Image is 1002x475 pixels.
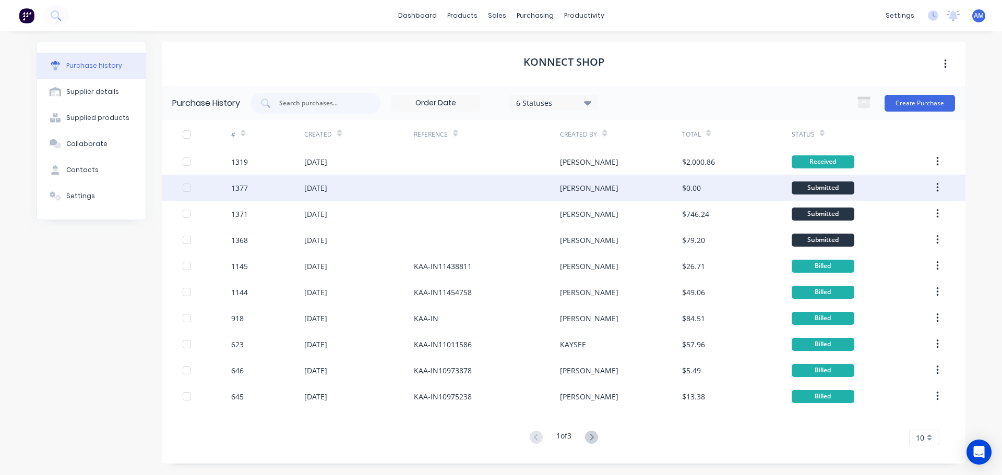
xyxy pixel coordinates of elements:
div: 645 [231,391,244,402]
div: KAA-IN11438811 [414,261,472,272]
div: settings [880,8,920,23]
div: KAYSEE [560,339,586,350]
div: $79.20 [682,235,705,246]
div: [PERSON_NAME] [560,261,618,272]
div: Reference [414,130,448,139]
div: [DATE] [304,156,327,167]
div: [PERSON_NAME] [560,313,618,324]
div: products [442,8,483,23]
div: Received [792,155,854,168]
button: Contacts [37,157,146,183]
div: KAA-IN11454758 [414,287,472,298]
div: productivity [559,8,610,23]
div: Billed [792,364,854,377]
div: Billed [792,260,854,273]
div: 1 of 3 [556,430,571,445]
div: purchasing [511,8,559,23]
div: [PERSON_NAME] [560,182,618,193]
div: [PERSON_NAME] [560,391,618,402]
div: $746.24 [682,209,709,220]
div: KAA-IN [414,313,438,324]
div: [DATE] [304,287,327,298]
div: 1368 [231,235,248,246]
span: AM [974,11,984,20]
div: 646 [231,365,244,376]
div: KAA-IN11011586 [414,339,472,350]
div: Billed [792,312,854,325]
div: 1319 [231,156,248,167]
div: [DATE] [304,313,327,324]
input: Search purchases... [278,98,365,108]
div: $5.49 [682,365,701,376]
div: Open Intercom Messenger [967,440,992,465]
div: Billed [792,286,854,299]
div: Purchase History [172,97,240,109]
button: Purchase history [37,53,146,79]
button: Settings [37,183,146,209]
button: Supplied products [37,105,146,131]
div: Created [304,130,332,139]
div: [PERSON_NAME] [560,235,618,246]
div: [PERSON_NAME] [560,365,618,376]
div: Collaborate [66,139,108,149]
div: 623 [231,339,244,350]
div: Purchase history [66,61,122,70]
div: [DATE] [304,235,327,246]
div: 1145 [231,261,248,272]
div: 918 [231,313,244,324]
button: Create Purchase [885,95,955,112]
div: [DATE] [304,182,327,193]
div: 6 Statuses [516,97,591,108]
div: KAA-IN10973878 [414,365,472,376]
button: Supplier details [37,79,146,105]
a: dashboard [393,8,442,23]
div: [DATE] [304,391,327,402]
div: [PERSON_NAME] [560,287,618,298]
h1: Konnect Shop [523,56,604,68]
div: [DATE] [304,339,327,350]
div: 1144 [231,287,248,298]
button: Collaborate [37,131,146,157]
div: Submitted [792,208,854,221]
div: sales [483,8,511,23]
div: [DATE] [304,261,327,272]
div: Supplied products [66,113,129,123]
div: Status [792,130,815,139]
div: Billed [792,338,854,351]
div: Created By [560,130,597,139]
div: Contacts [66,165,99,175]
div: [PERSON_NAME] [560,209,618,220]
div: Submitted [792,234,854,247]
div: [DATE] [304,209,327,220]
div: Billed [792,390,854,403]
input: Order Date [392,95,480,111]
div: KAA-IN10975238 [414,391,472,402]
div: $2,000.86 [682,156,715,167]
div: Settings [66,191,95,201]
img: Factory [19,8,34,23]
div: Total [682,130,701,139]
div: $49.06 [682,287,705,298]
div: Submitted [792,181,854,194]
div: 1371 [231,209,248,220]
div: Supplier details [66,87,119,96]
div: $0.00 [682,182,701,193]
div: $13.38 [682,391,705,402]
div: # [231,130,235,139]
div: [DATE] [304,365,327,376]
div: $26.71 [682,261,705,272]
div: 1377 [231,182,248,193]
div: $84.51 [682,313,705,324]
span: 10 [916,432,924,443]
div: [PERSON_NAME] [560,156,618,167]
div: $57.96 [682,339,705,350]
